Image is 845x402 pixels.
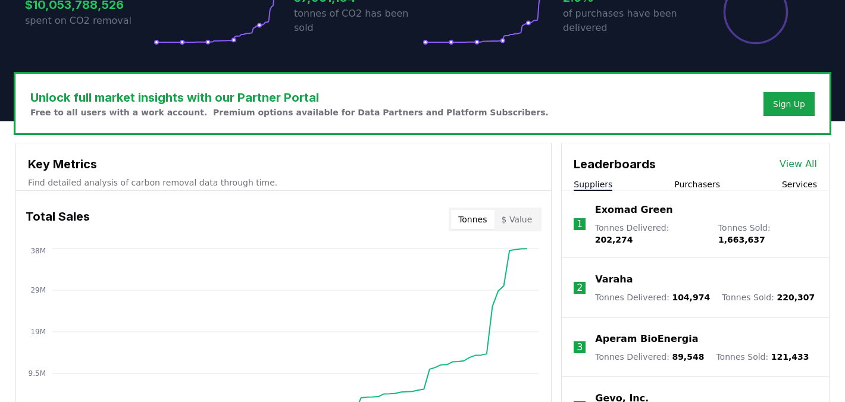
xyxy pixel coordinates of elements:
p: 1 [577,217,583,231]
p: Tonnes Sold : [718,222,817,246]
button: Services [782,178,817,190]
tspan: 38M [30,247,46,255]
button: Suppliers [574,178,612,190]
a: View All [780,157,817,171]
button: Purchasers [674,178,720,190]
a: Sign Up [773,98,805,110]
p: Tonnes Delivered : [595,222,706,246]
p: Tonnes Delivered : [595,351,704,363]
p: spent on CO2 removal [25,14,154,28]
p: of purchases have been delivered [563,7,691,35]
button: Tonnes [451,210,494,229]
h3: Leaderboards [574,155,656,173]
p: Tonnes Sold : [716,351,809,363]
a: Varaha [595,272,633,287]
p: Find detailed analysis of carbon removal data through time. [28,177,539,189]
p: Tonnes Sold : [722,291,815,303]
p: tonnes of CO2 has been sold [294,7,422,35]
span: 89,548 [672,352,704,362]
span: 1,663,637 [718,235,765,244]
span: 104,974 [672,293,710,302]
span: 202,274 [595,235,633,244]
p: Free to all users with a work account. Premium options available for Data Partners and Platform S... [30,106,549,118]
span: 121,433 [771,352,809,362]
h3: Total Sales [26,208,90,231]
a: Exomad Green [595,203,673,217]
button: Sign Up [763,92,815,116]
span: 220,307 [777,293,815,302]
button: $ Value [495,210,540,229]
a: Aperam BioEnergia [595,332,698,346]
tspan: 19M [30,328,46,336]
h3: Unlock full market insights with our Partner Portal [30,89,549,106]
tspan: 9.5M [29,369,46,378]
h3: Key Metrics [28,155,539,173]
tspan: 29M [30,286,46,294]
p: 3 [577,340,583,354]
p: 2 [577,281,583,295]
p: Tonnes Delivered : [595,291,710,303]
